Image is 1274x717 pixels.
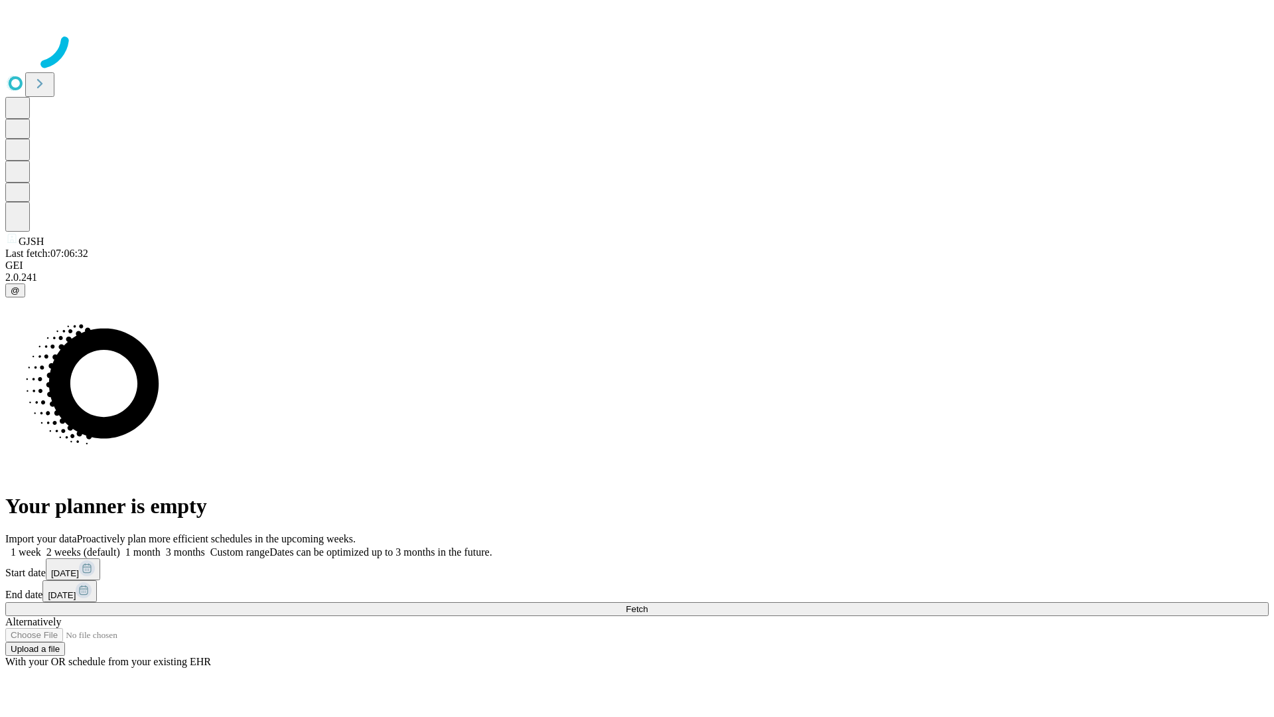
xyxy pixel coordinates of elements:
[77,533,356,544] span: Proactively plan more efficient schedules in the upcoming weeks.
[42,580,97,602] button: [DATE]
[5,283,25,297] button: @
[210,546,269,558] span: Custom range
[51,568,79,578] span: [DATE]
[5,656,211,667] span: With your OR schedule from your existing EHR
[166,546,205,558] span: 3 months
[5,272,1269,283] div: 2.0.241
[5,602,1269,616] button: Fetch
[11,546,41,558] span: 1 week
[125,546,161,558] span: 1 month
[5,616,61,627] span: Alternatively
[46,546,120,558] span: 2 weeks (default)
[5,494,1269,518] h1: Your planner is empty
[19,236,44,247] span: GJSH
[5,580,1269,602] div: End date
[5,533,77,544] span: Import your data
[48,590,76,600] span: [DATE]
[626,604,648,614] span: Fetch
[11,285,20,295] span: @
[5,260,1269,272] div: GEI
[269,546,492,558] span: Dates can be optimized up to 3 months in the future.
[46,558,100,580] button: [DATE]
[5,642,65,656] button: Upload a file
[5,558,1269,580] div: Start date
[5,248,88,259] span: Last fetch: 07:06:32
